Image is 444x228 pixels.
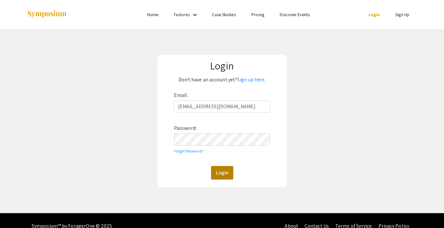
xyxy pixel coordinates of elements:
a: Features [174,12,190,17]
label: Email: [174,90,188,100]
h1: Login [162,59,282,72]
a: Case Studies [212,12,236,17]
a: Pricing [251,12,265,17]
iframe: Chat [5,199,27,223]
a: Forgot Password? [174,149,204,153]
a: Login [368,12,380,17]
img: Symposium by ForagerOne [27,10,67,19]
mat-icon: Expand Features list [191,11,199,19]
a: Sign Up [395,12,409,17]
a: Home [147,12,158,17]
button: Login [211,166,233,180]
a: Discover Events [280,12,310,17]
a: Sign up here. [237,76,266,83]
label: Password: [174,123,197,133]
p: Don't have an account yet? [162,75,282,85]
